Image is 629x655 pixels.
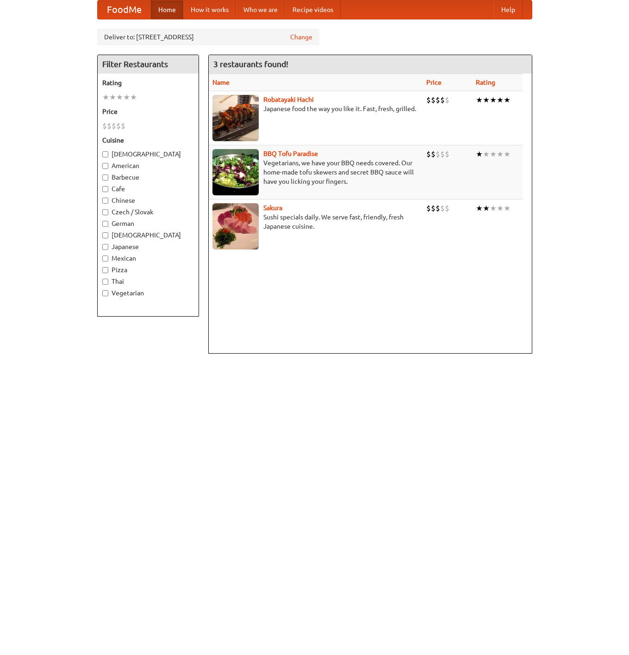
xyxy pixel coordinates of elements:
[116,121,121,131] li: $
[445,149,449,159] li: $
[497,95,504,105] li: ★
[263,150,318,157] a: BBQ Tofu Paradise
[212,212,419,231] p: Sushi specials daily. We serve fast, friendly, fresh Japanese cuisine.
[102,92,109,102] li: ★
[504,203,511,213] li: ★
[102,121,107,131] li: $
[102,221,108,227] input: German
[102,151,108,157] input: [DEMOGRAPHIC_DATA]
[285,0,341,19] a: Recipe videos
[426,95,431,105] li: $
[102,198,108,204] input: Chinese
[436,149,440,159] li: $
[483,203,490,213] li: ★
[504,149,511,159] li: ★
[212,104,419,113] p: Japanese food the way you like it. Fast, fresh, grilled.
[497,203,504,213] li: ★
[426,203,431,213] li: $
[436,95,440,105] li: $
[236,0,285,19] a: Who we are
[102,242,194,251] label: Japanese
[436,203,440,213] li: $
[102,244,108,250] input: Japanese
[445,95,449,105] li: $
[476,95,483,105] li: ★
[102,207,194,217] label: Czech / Slovak
[476,79,495,86] a: Rating
[102,196,194,205] label: Chinese
[102,219,194,228] label: German
[504,95,511,105] li: ★
[490,95,497,105] li: ★
[107,121,112,131] li: $
[116,92,123,102] li: ★
[497,149,504,159] li: ★
[102,184,194,193] label: Cafe
[102,231,194,240] label: [DEMOGRAPHIC_DATA]
[263,96,314,103] a: Robatayaki Hachi
[213,60,288,69] ng-pluralize: 3 restaurants found!
[440,95,445,105] li: $
[431,203,436,213] li: $
[102,136,194,145] h5: Cuisine
[490,203,497,213] li: ★
[290,32,312,42] a: Change
[102,277,194,286] label: Thai
[102,175,108,181] input: Barbecue
[212,149,259,195] img: tofuparadise.jpg
[98,0,151,19] a: FoodMe
[102,161,194,170] label: American
[98,55,199,74] h4: Filter Restaurants
[212,79,230,86] a: Name
[102,163,108,169] input: American
[476,203,483,213] li: ★
[490,149,497,159] li: ★
[97,29,319,45] div: Deliver to: [STREET_ADDRESS]
[440,149,445,159] li: $
[102,150,194,159] label: [DEMOGRAPHIC_DATA]
[151,0,183,19] a: Home
[102,288,194,298] label: Vegetarian
[102,290,108,296] input: Vegetarian
[431,95,436,105] li: $
[102,78,194,87] h5: Rating
[263,204,282,212] a: Sakura
[212,95,259,141] img: robatayaki.jpg
[426,79,442,86] a: Price
[102,209,108,215] input: Czech / Slovak
[109,92,116,102] li: ★
[494,0,523,19] a: Help
[102,107,194,116] h5: Price
[102,267,108,273] input: Pizza
[102,279,108,285] input: Thai
[476,149,483,159] li: ★
[183,0,236,19] a: How it works
[102,186,108,192] input: Cafe
[102,254,194,263] label: Mexican
[212,158,419,186] p: Vegetarians, we have your BBQ needs covered. Our home-made tofu skewers and secret BBQ sauce will...
[121,121,125,131] li: $
[123,92,130,102] li: ★
[431,149,436,159] li: $
[445,203,449,213] li: $
[102,232,108,238] input: [DEMOGRAPHIC_DATA]
[483,95,490,105] li: ★
[212,203,259,250] img: sakura.jpg
[440,203,445,213] li: $
[426,149,431,159] li: $
[102,256,108,262] input: Mexican
[112,121,116,131] li: $
[102,265,194,274] label: Pizza
[102,173,194,182] label: Barbecue
[130,92,137,102] li: ★
[483,149,490,159] li: ★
